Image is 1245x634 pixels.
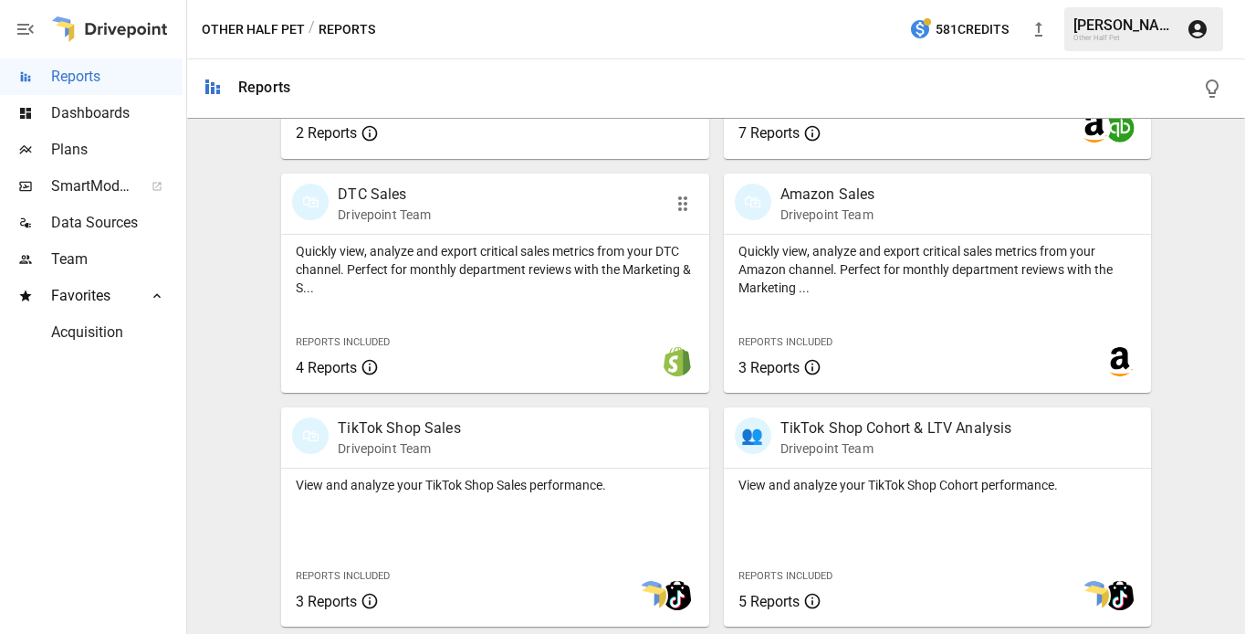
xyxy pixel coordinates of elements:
span: 4 Reports [296,359,357,376]
span: 5 Reports [738,593,800,610]
span: Reports [51,66,183,88]
span: 3 Reports [296,593,357,610]
img: quickbooks [1105,113,1135,143]
span: Acquisition [51,322,183,343]
img: smart model [637,581,666,610]
button: New version available, click to update! [1020,11,1057,48]
span: 2 Reports [296,124,357,142]
p: Amazon Sales [780,184,875,206]
span: Reports Included [296,336,390,348]
p: Quickly view, analyze and export critical sales metrics from your Amazon channel. Perfect for mon... [738,242,1136,297]
p: Drivepoint Team [338,439,461,458]
span: Dashboards [51,102,183,124]
p: Drivepoint Team [780,439,1012,458]
span: Reports Included [296,570,390,582]
p: View and analyze your TikTok Shop Sales performance. [296,476,694,494]
p: Drivepoint Team [338,206,431,224]
img: shopify [663,347,692,376]
span: Reports Included [738,336,832,348]
img: amazon [1080,113,1109,143]
div: Other Half Pet [1073,34,1176,42]
span: ™ [131,173,143,195]
button: 581Credits [902,13,1016,47]
div: 🛍 [292,184,329,220]
img: tiktok [1105,581,1135,610]
span: 581 Credits [936,18,1009,41]
span: Reports Included [738,570,832,582]
div: [PERSON_NAME] [1073,16,1176,34]
img: smart model [1080,581,1109,610]
p: View and analyze your TikTok Shop Cohort performance. [738,476,1136,494]
p: TikTok Shop Sales [338,417,461,439]
span: Team [51,248,183,270]
div: 🛍 [292,417,329,454]
span: SmartModel [51,175,131,197]
div: 👥 [735,417,771,454]
p: TikTok Shop Cohort & LTV Analysis [780,417,1012,439]
div: Reports [238,79,290,96]
span: Favorites [51,285,131,307]
div: / [309,18,315,41]
p: Drivepoint Team [780,206,875,224]
p: Quickly view, analyze and export critical sales metrics from your DTC channel. Perfect for monthl... [296,242,694,297]
img: tiktok [663,581,692,610]
p: DTC Sales [338,184,431,206]
button: Other Half Pet [202,18,305,41]
span: 3 Reports [738,359,800,376]
div: 🛍 [735,184,771,220]
img: amazon [1105,347,1135,376]
span: Plans [51,139,183,161]
span: 7 Reports [738,124,800,142]
span: Data Sources [51,212,183,234]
